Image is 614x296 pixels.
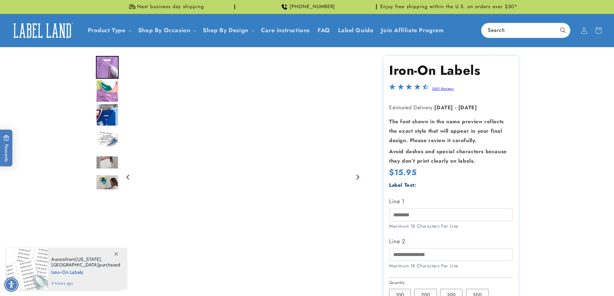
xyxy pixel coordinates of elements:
strong: [DATE] [434,104,453,111]
span: Rewards [3,135,9,162]
div: Go to slide 6 [96,175,119,197]
strong: Avoid dashes and special characters because they don’t print clearly on labels. [389,148,507,165]
span: [GEOGRAPHIC_DATA] [51,262,99,268]
summary: Product Type [84,23,134,38]
span: Aurora [51,256,65,262]
a: Care instructions [257,23,314,38]
span: Enjoy free shipping within the U.S. on orders over $50* [380,4,517,10]
span: Next business day shipping [137,4,204,10]
button: Next slide [353,173,362,182]
div: Maximum 18 Characters Per Line [389,262,513,269]
strong: The font shown in the name preview reflects the exact style that will appear in your final design... [389,118,504,144]
label: Label Text: [389,182,416,189]
img: null [96,156,119,169]
iframe: Gorgias live chat messenger [549,268,607,289]
span: Join Affiliate Program [381,27,444,34]
span: 4.5-star overall rating [389,85,429,93]
div: Go to slide 2 [96,80,119,102]
span: [US_STATE] [75,256,101,262]
div: Go to slide 3 [96,103,119,126]
div: Go to slide 5 [96,151,119,174]
span: Shop By Occasion [138,27,190,34]
a: Label Land [7,18,77,43]
a: 2801 Reviews [432,86,453,91]
img: Iron on name labels ironed to shirt collar [96,103,119,126]
legend: Quantity [389,279,405,286]
img: Iron-On Labels - Label Land [96,175,119,197]
img: Iron-on name labels with an iron [96,127,119,150]
strong: - [455,104,457,111]
label: Line 1 [389,196,513,207]
summary: Shop By Design [199,23,257,38]
button: Go to last slide [124,173,133,182]
a: Join Affiliate Program [377,23,448,38]
a: Label Guide [334,23,377,38]
a: Shop By Design [203,26,248,34]
label: Line 2 [389,236,513,247]
h1: Iron-On Labels [389,62,513,79]
button: Search [556,23,570,37]
span: Care instructions [261,27,310,34]
summary: Shop By Occasion [134,23,199,38]
a: FAQ [314,23,334,38]
div: Go to slide 1 [96,56,119,79]
div: Accessibility Menu [4,277,19,292]
span: [PHONE_NUMBER] [290,4,335,10]
span: FAQ [318,27,330,34]
img: Label Land [10,20,75,41]
img: Iron on name tags ironed to a t-shirt [96,80,119,102]
span: Label Guide [338,27,373,34]
div: Go to slide 4 [96,127,119,150]
div: Maximum 18 Characters Per Line [389,223,513,230]
span: $15.95 [389,167,417,177]
a: Product Type [88,26,125,34]
img: Iron on name label being ironed to shirt [96,56,119,79]
strong: [DATE] [458,104,477,111]
span: from , purchased [51,257,121,268]
p: Estimated Delivery: [389,103,513,113]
